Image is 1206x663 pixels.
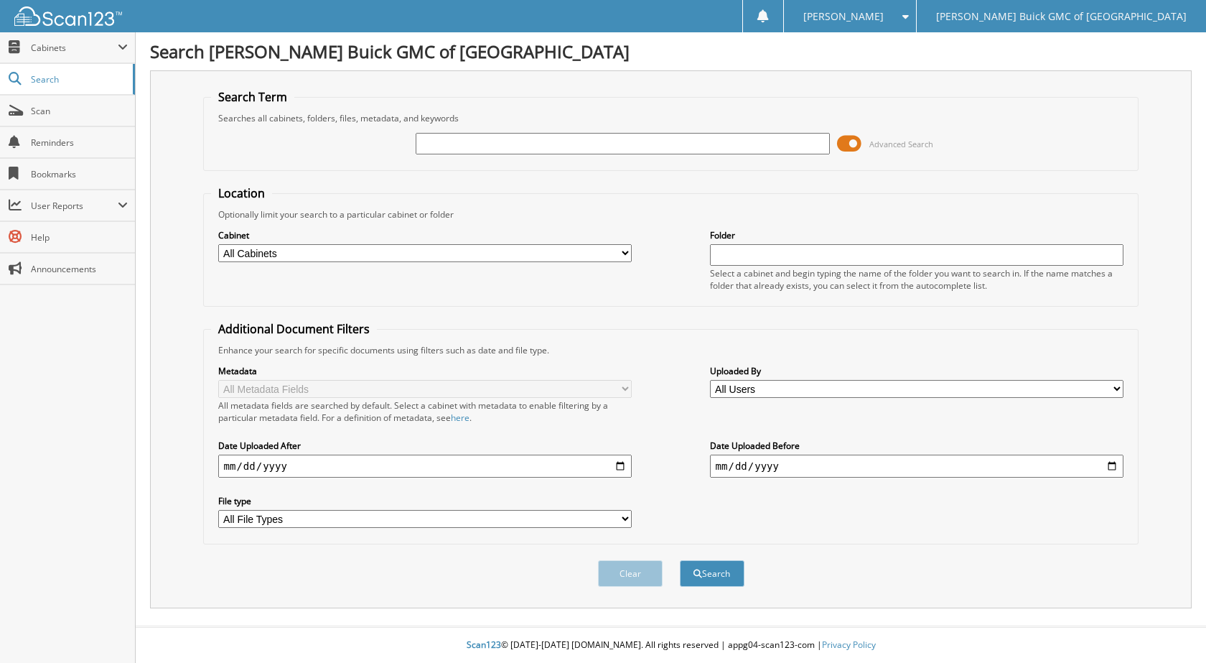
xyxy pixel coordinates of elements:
span: [PERSON_NAME] [803,12,884,21]
label: File type [218,495,632,507]
span: Help [31,231,128,244]
legend: Location [211,185,272,201]
span: User Reports [31,200,118,212]
a: Privacy Policy [822,639,876,651]
span: Reminders [31,136,128,149]
legend: Search Term [211,89,294,105]
span: Search [31,73,126,85]
span: Scan [31,105,128,117]
span: [PERSON_NAME] Buick GMC of [GEOGRAPHIC_DATA] [936,12,1187,21]
span: Bookmarks [31,168,128,180]
label: Date Uploaded After [218,440,632,452]
img: scan123-logo-white.svg [14,6,122,26]
input: start [218,455,632,478]
input: end [710,455,1124,478]
label: Date Uploaded Before [710,440,1124,452]
label: Metadata [218,365,632,377]
label: Cabinet [218,229,632,241]
span: Cabinets [31,42,118,54]
span: Announcements [31,263,128,275]
legend: Additional Document Filters [211,321,377,337]
label: Uploaded By [710,365,1124,377]
h1: Search [PERSON_NAME] Buick GMC of [GEOGRAPHIC_DATA] [150,40,1192,63]
div: © [DATE]-[DATE] [DOMAIN_NAME]. All rights reserved | appg04-scan123-com | [136,628,1206,663]
span: Advanced Search [869,139,933,149]
div: All metadata fields are searched by default. Select a cabinet with metadata to enable filtering b... [218,399,632,424]
div: Searches all cabinets, folders, files, metadata, and keywords [211,112,1131,124]
label: Folder [710,229,1124,241]
button: Clear [598,560,663,587]
a: here [451,412,469,424]
button: Search [680,560,744,587]
div: Select a cabinet and begin typing the name of the folder you want to search in. If the name match... [710,267,1124,292]
div: Optionally limit your search to a particular cabinet or folder [211,208,1131,221]
span: Scan123 [467,639,501,651]
div: Enhance your search for specific documents using filters such as date and file type. [211,344,1131,356]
